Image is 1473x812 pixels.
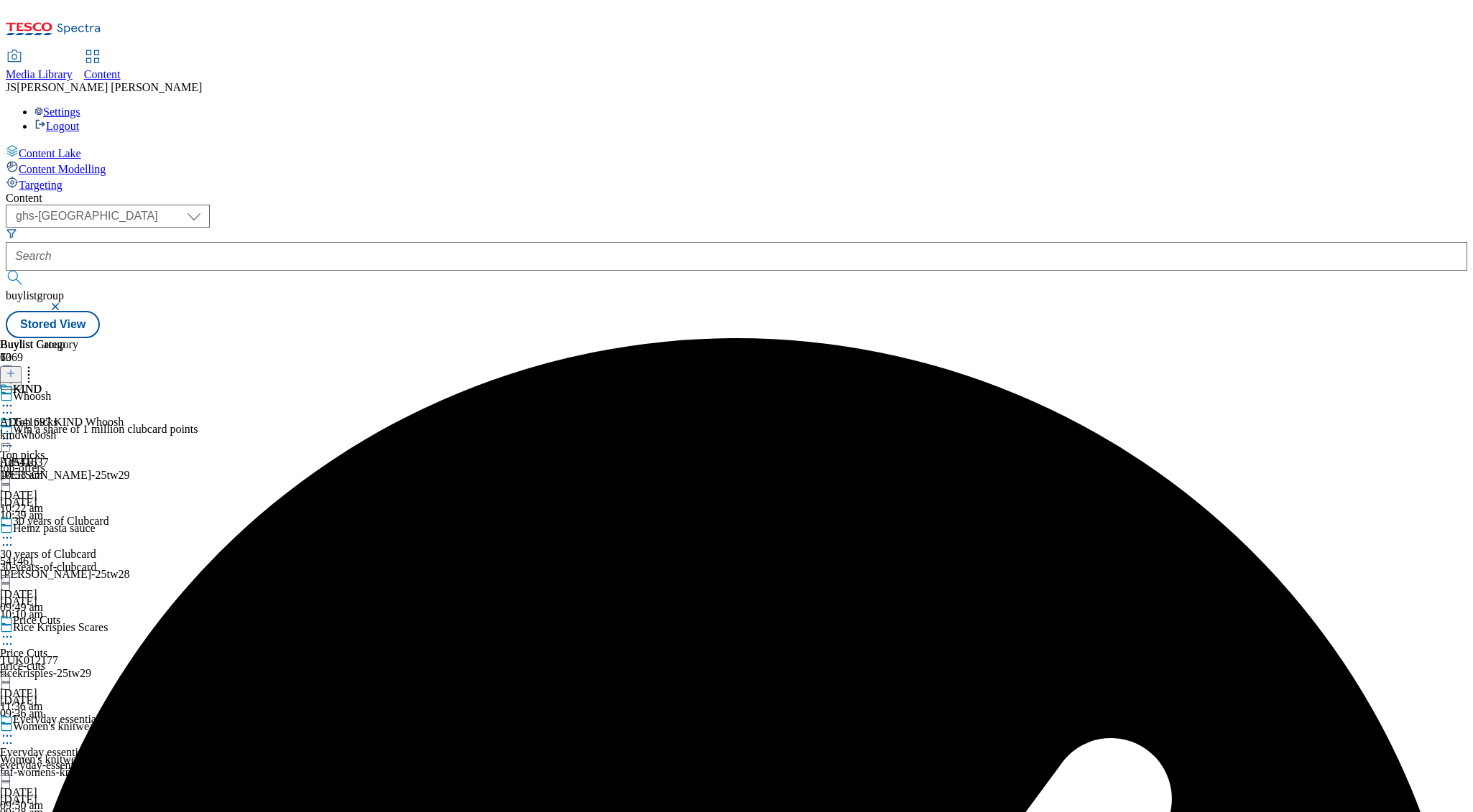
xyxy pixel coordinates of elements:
[6,68,73,80] span: Media Library
[6,81,17,93] span: JS
[19,147,81,159] span: Content Lake
[6,192,1467,205] div: Content
[84,51,121,81] a: Content
[6,176,1467,192] a: Targeting
[13,614,60,627] div: Price Cuts
[19,163,106,175] span: Content Modelling
[6,51,73,81] a: Media Library
[34,120,79,132] a: Logout
[6,160,1467,176] a: Content Modelling
[13,423,198,436] div: Win a share of 1 million clubcard points
[6,228,17,239] svg: Search Filters
[13,713,104,726] div: Everyday essentials
[6,242,1467,271] input: Search
[34,106,80,118] a: Settings
[19,179,63,191] span: Targeting
[13,383,42,396] div: KIND
[17,81,202,93] span: [PERSON_NAME] [PERSON_NAME]
[6,289,64,302] span: buylistgroup
[6,311,100,338] button: Stored View
[13,515,109,528] div: 30 years of Clubcard
[6,144,1467,160] a: Content Lake
[84,68,121,80] span: Content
